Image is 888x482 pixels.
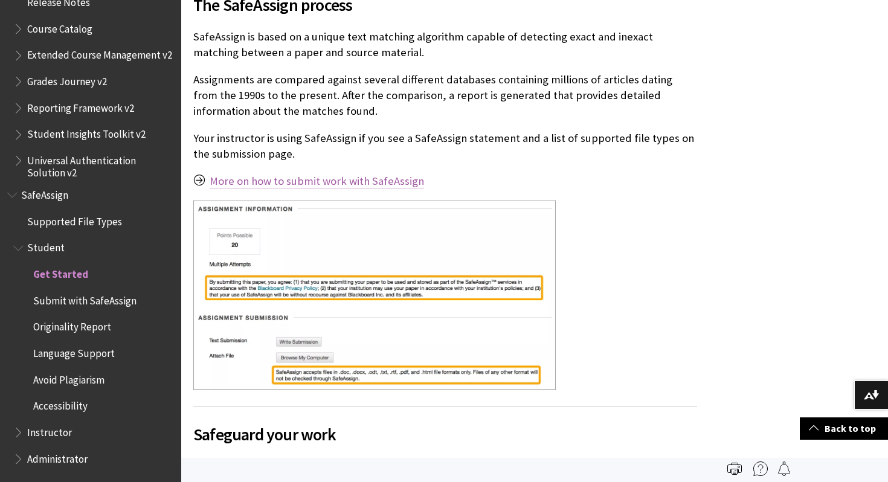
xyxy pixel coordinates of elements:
[27,449,88,465] span: Administrator
[27,150,173,179] span: Universal Authentication Solution v2
[777,461,791,476] img: Follow this page
[33,370,105,386] span: Avoid Plagiarism
[800,417,888,440] a: Back to top
[193,130,697,162] p: Your instructor is using SafeAssign if you see a SafeAssign statement and a list of supported fil...
[210,174,424,188] a: More on how to submit work with SafeAssign
[33,343,115,359] span: Language Support
[27,422,72,439] span: Instructor
[33,264,88,280] span: Get Started
[27,98,134,114] span: Reporting Framework v2
[27,45,172,62] span: Extended Course Management v2
[727,461,742,476] img: Print
[27,71,107,88] span: Grades Journey v2
[27,238,65,254] span: Student
[193,422,697,447] span: Safeguard your work
[7,185,174,469] nav: Book outline for Blackboard SafeAssign
[27,124,146,141] span: Student Insights Toolkit v2
[21,185,68,201] span: SafeAssign
[33,396,88,413] span: Accessibility
[33,317,111,333] span: Originality Report
[193,72,697,120] p: Assignments are compared against several different databases containing millions of articles dati...
[33,291,137,307] span: Submit with SafeAssign
[27,211,122,228] span: Supported File Types
[27,19,92,35] span: Course Catalog
[753,461,768,476] img: More help
[193,29,697,60] p: SafeAssign is based on a unique text matching algorithm capable of detecting exact and inexact ma...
